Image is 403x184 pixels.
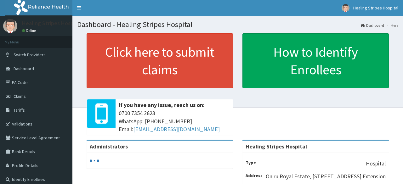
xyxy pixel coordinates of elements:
span: Claims [14,93,26,99]
img: User Image [342,4,349,12]
b: Administrators [90,143,128,150]
strong: Healing Stripes Hospital [246,143,307,150]
b: Type [246,160,256,165]
b: If you have any issue, reach us on: [119,101,205,109]
span: Dashboard [14,66,34,71]
span: Switch Providers [14,52,46,58]
img: User Image [3,19,17,33]
span: 0700 7354 2623 WhatsApp: [PHONE_NUMBER] Email: [119,109,230,133]
span: Healing Stripes Hospital [353,5,398,11]
h1: Dashboard - Healing Stripes Hospital [77,20,398,29]
li: Here [385,23,398,28]
svg: audio-loading [90,156,99,165]
a: Online [22,28,37,33]
a: How to Identify Enrollees [242,33,389,88]
a: Click here to submit claims [87,33,233,88]
p: Hospital [366,159,386,168]
b: Address [246,173,263,178]
a: [EMAIL_ADDRESS][DOMAIN_NAME] [133,125,220,133]
span: Tariffs [14,107,25,113]
p: Healing Stripes Hospital [22,20,82,26]
a: Dashboard [361,23,384,28]
p: Oniru Royal Estate, [STREET_ADDRESS] Extension [266,172,386,181]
